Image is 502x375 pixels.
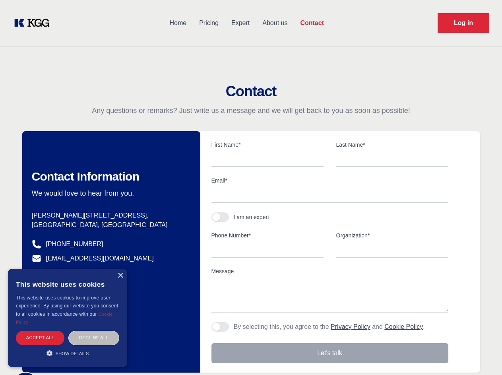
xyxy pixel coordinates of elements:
a: Contact [294,13,330,33]
a: Privacy Policy [331,323,370,330]
iframe: Chat Widget [462,337,502,375]
label: Last Name* [336,141,448,149]
label: Message [211,267,448,275]
span: Show details [56,351,89,356]
div: Close [117,273,123,279]
p: [GEOGRAPHIC_DATA], [GEOGRAPHIC_DATA] [32,220,188,230]
h2: Contact Information [32,169,188,184]
h2: Contact [10,84,492,99]
a: Pricing [193,13,225,33]
div: Show details [16,349,119,357]
div: Accept all [16,331,64,345]
div: Decline all [68,331,119,345]
button: Let's talk [211,343,448,363]
p: We would love to hear from you. [32,188,188,198]
a: [PHONE_NUMBER] [46,239,103,249]
a: Expert [225,13,256,33]
label: First Name* [211,141,324,149]
a: About us [256,13,294,33]
a: KOL Knowledge Platform: Talk to Key External Experts (KEE) [13,17,56,29]
p: By selecting this, you agree to the and . [234,322,425,332]
a: Cookie Policy [16,312,113,324]
a: Home [163,13,193,33]
label: Organization* [336,231,448,239]
p: Any questions or remarks? Just write us a message and we will get back to you as soon as possible! [10,106,492,115]
p: [PERSON_NAME][STREET_ADDRESS], [32,211,188,220]
div: This website uses cookies [16,275,119,294]
a: Request Demo [438,13,489,33]
div: I am an expert [234,213,269,221]
label: Email* [211,177,448,185]
a: @knowledgegategroup [32,268,111,278]
a: [EMAIL_ADDRESS][DOMAIN_NAME] [46,254,154,263]
span: This website uses cookies to improve user experience. By using our website you consent to all coo... [16,295,118,317]
a: Cookie Policy [384,323,423,330]
label: Phone Number* [211,231,324,239]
